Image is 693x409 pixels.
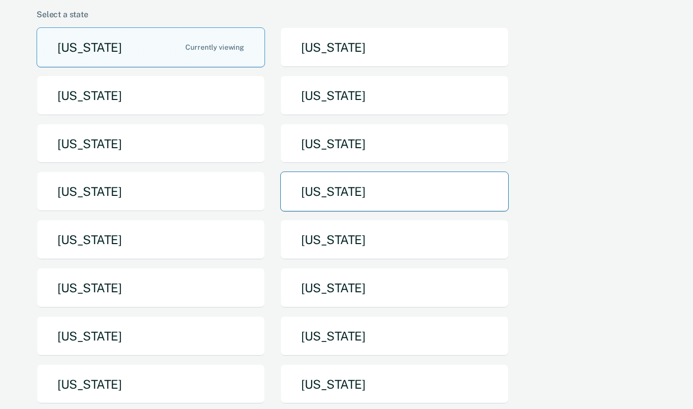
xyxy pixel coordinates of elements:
[280,76,509,116] button: [US_STATE]
[37,220,265,260] button: [US_STATE]
[280,268,509,308] button: [US_STATE]
[37,10,652,19] div: Select a state
[37,316,265,356] button: [US_STATE]
[280,124,509,164] button: [US_STATE]
[280,316,509,356] button: [US_STATE]
[37,268,265,308] button: [US_STATE]
[280,364,509,404] button: [US_STATE]
[280,27,509,67] button: [US_STATE]
[280,220,509,260] button: [US_STATE]
[37,124,265,164] button: [US_STATE]
[37,27,265,67] button: [US_STATE]
[280,172,509,212] button: [US_STATE]
[37,76,265,116] button: [US_STATE]
[37,172,265,212] button: [US_STATE]
[37,364,265,404] button: [US_STATE]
